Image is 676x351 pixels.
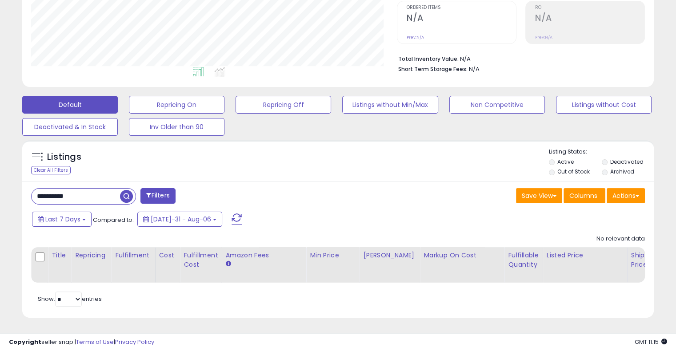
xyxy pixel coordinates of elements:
b: Short Term Storage Fees: [398,65,468,73]
div: Fulfillment [115,251,151,260]
button: Listings without Cost [556,96,652,114]
span: [DATE]-31 - Aug-06 [151,215,211,224]
label: Deactivated [610,158,643,166]
div: Clear All Filters [31,166,71,174]
button: Repricing On [129,96,224,114]
li: N/A [398,53,638,63]
span: ROI [535,5,644,10]
div: Min Price [310,251,356,260]
div: Title [52,251,68,260]
span: Columns [569,191,597,200]
p: Listing States: [549,148,654,156]
button: [DATE]-31 - Aug-06 [137,212,222,227]
div: No relevant data [596,235,645,243]
button: Save View [516,188,562,203]
div: Listed Price [547,251,624,260]
button: Non Competitive [449,96,545,114]
span: N/A [469,65,480,73]
strong: Copyright [9,338,41,346]
span: Last 7 Days [45,215,80,224]
a: Terms of Use [76,338,114,346]
a: Privacy Policy [115,338,154,346]
span: Ordered Items [407,5,516,10]
button: Inv Older than 90 [129,118,224,136]
span: Compared to: [93,216,134,224]
div: seller snap | | [9,338,154,347]
button: Columns [564,188,605,203]
button: Listings without Min/Max [342,96,438,114]
b: Total Inventory Value: [398,55,459,63]
div: Repricing [75,251,108,260]
button: Default [22,96,118,114]
div: Amazon Fees [225,251,302,260]
small: Prev: N/A [407,35,424,40]
button: Filters [140,188,175,204]
div: Cost [159,251,176,260]
button: Last 7 Days [32,212,92,227]
div: Ship Price [631,251,649,269]
h2: N/A [407,13,516,25]
span: 2025-08-14 11:15 GMT [635,338,667,346]
th: The percentage added to the cost of goods (COGS) that forms the calculator for Min & Max prices. [420,247,504,283]
small: Prev: N/A [535,35,552,40]
div: Fulfillable Quantity [508,251,539,269]
button: Repricing Off [236,96,331,114]
label: Archived [610,168,634,175]
div: Markup on Cost [424,251,500,260]
button: Deactivated & In Stock [22,118,118,136]
button: Actions [607,188,645,203]
h2: N/A [535,13,644,25]
span: Show: entries [38,295,102,303]
label: Out of Stock [557,168,590,175]
div: [PERSON_NAME] [363,251,416,260]
label: Active [557,158,574,166]
h5: Listings [47,151,81,163]
div: Fulfillment Cost [184,251,218,269]
small: Amazon Fees. [225,260,231,268]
